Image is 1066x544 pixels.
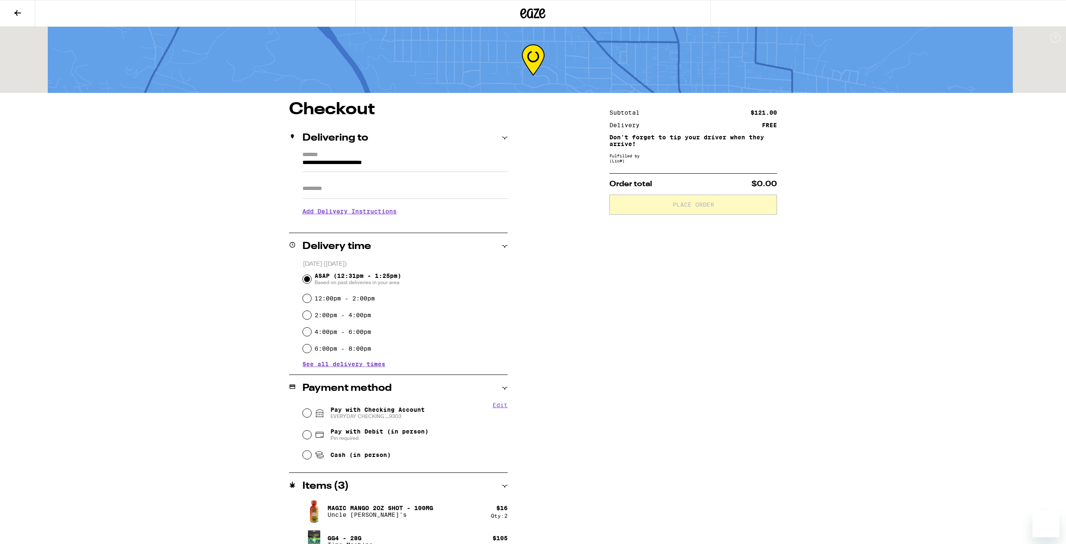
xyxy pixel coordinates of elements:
[493,535,508,541] div: $ 105
[330,452,391,458] span: Cash (in person)
[330,413,425,420] span: EVERYDAY CHECKING ...9303
[330,428,428,435] span: Pay with Debit (in person)
[302,361,385,367] button: See all delivery times
[751,110,777,115] div: $121.00
[302,133,368,143] h2: Delivering to
[302,202,508,221] h3: Add Delivery Instructions
[609,122,645,128] div: Delivery
[609,180,652,188] span: Order total
[302,481,349,491] h2: Items ( 3 )
[1032,511,1059,537] iframe: Button to launch messaging window
[673,202,714,208] span: Place Order
[315,312,371,318] label: 2:00pm - 4:00pm
[302,500,326,523] img: Magic Mango 2oz Shot - 100mg
[289,101,508,118] h1: Checkout
[751,180,777,188] span: $0.00
[609,195,777,215] button: Place Order
[302,221,508,228] p: We'll contact you at [PHONE_NUMBER] when we arrive
[328,505,433,511] p: Magic Mango 2oz Shot - 100mg
[493,402,508,408] button: Edit
[330,435,428,441] span: Pin required
[330,406,425,420] span: Pay with Checking Account
[302,241,371,251] h2: Delivery time
[315,272,401,286] span: ASAP (12:31pm - 1:25pm)
[315,295,375,302] label: 12:00pm - 2:00pm
[315,328,371,335] label: 4:00pm - 6:00pm
[496,505,508,511] div: $ 16
[609,110,645,115] div: Subtotal
[328,511,433,518] p: Uncle [PERSON_NAME]'s
[609,153,777,163] div: Fulfilled by (Lic# )
[315,345,371,352] label: 6:00pm - 8:00pm
[302,383,392,393] h2: Payment method
[303,260,508,268] p: [DATE] ([DATE])
[609,134,777,147] p: Don't forget to tip your driver when they arrive!
[762,122,777,128] div: FREE
[491,513,508,518] div: Qty: 2
[315,279,401,286] span: Based on past deliveries in your area
[328,535,373,541] p: GG4 - 28g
